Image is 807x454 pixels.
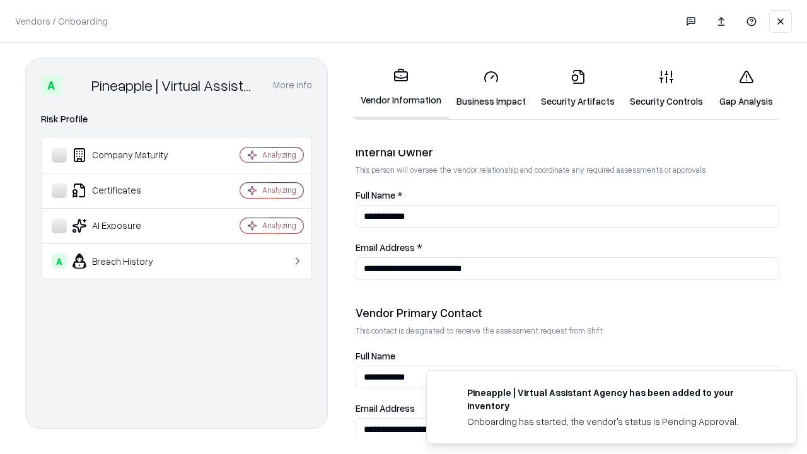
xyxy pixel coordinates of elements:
div: AI Exposure [52,218,202,233]
div: Onboarding has started, the vendor's status is Pending Approval. [467,415,766,428]
p: This contact is designated to receive the assessment request from Shift [356,325,779,336]
div: Breach History [52,253,202,269]
img: Pineapple | Virtual Assistant Agency [66,75,86,95]
div: Analyzing [262,149,296,160]
div: Vendor Primary Contact [356,305,779,320]
label: Email Address * [356,243,779,252]
label: Email Address [356,404,779,413]
div: A [52,253,67,269]
a: Business Impact [449,59,533,118]
label: Full Name * [356,190,779,200]
div: Analyzing [262,185,296,195]
p: This person will oversee the vendor relationship and coordinate any required assessments or appro... [356,165,779,175]
div: Pineapple | Virtual Assistant Agency has been added to your inventory [467,386,766,412]
div: Internal Owner [356,144,779,160]
div: Certificates [52,183,202,198]
label: Full Name [356,351,779,361]
p: Vendors / Onboarding [15,15,108,28]
button: More info [273,74,312,96]
div: Pineapple | Virtual Assistant Agency [91,75,258,95]
div: Analyzing [262,220,296,231]
a: Vendor Information [353,58,449,119]
a: Security Controls [622,59,711,118]
div: A [41,75,61,95]
img: trypineapple.com [442,386,457,401]
div: Risk Profile [41,112,312,127]
a: Gap Analysis [711,59,782,118]
div: Company Maturity [52,148,202,163]
a: Security Artifacts [533,59,622,118]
